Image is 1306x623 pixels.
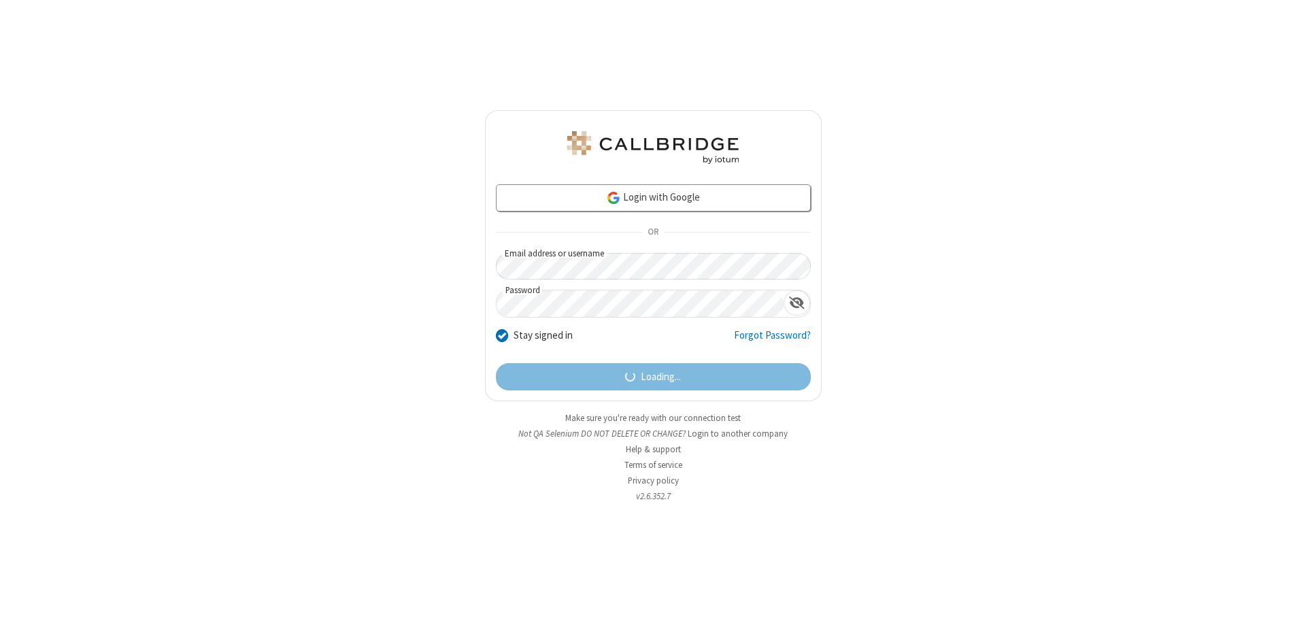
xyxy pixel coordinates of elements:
input: Email address or username [496,253,811,280]
input: Password [497,290,784,317]
a: Forgot Password? [734,328,811,354]
span: Loading... [641,369,681,385]
a: Help & support [626,443,681,455]
button: Login to another company [688,427,788,440]
li: v2.6.352.7 [485,490,822,503]
a: Terms of service [624,459,682,471]
iframe: Chat [1272,588,1296,613]
a: Make sure you're ready with our connection test [565,412,741,424]
a: Login with Google [496,184,811,212]
a: Privacy policy [628,475,679,486]
img: QA Selenium DO NOT DELETE OR CHANGE [565,131,741,164]
div: Show password [784,290,810,316]
label: Stay signed in [514,328,573,343]
button: Loading... [496,363,811,390]
li: Not QA Selenium DO NOT DELETE OR CHANGE? [485,427,822,440]
img: google-icon.png [606,190,621,205]
span: OR [642,223,664,242]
